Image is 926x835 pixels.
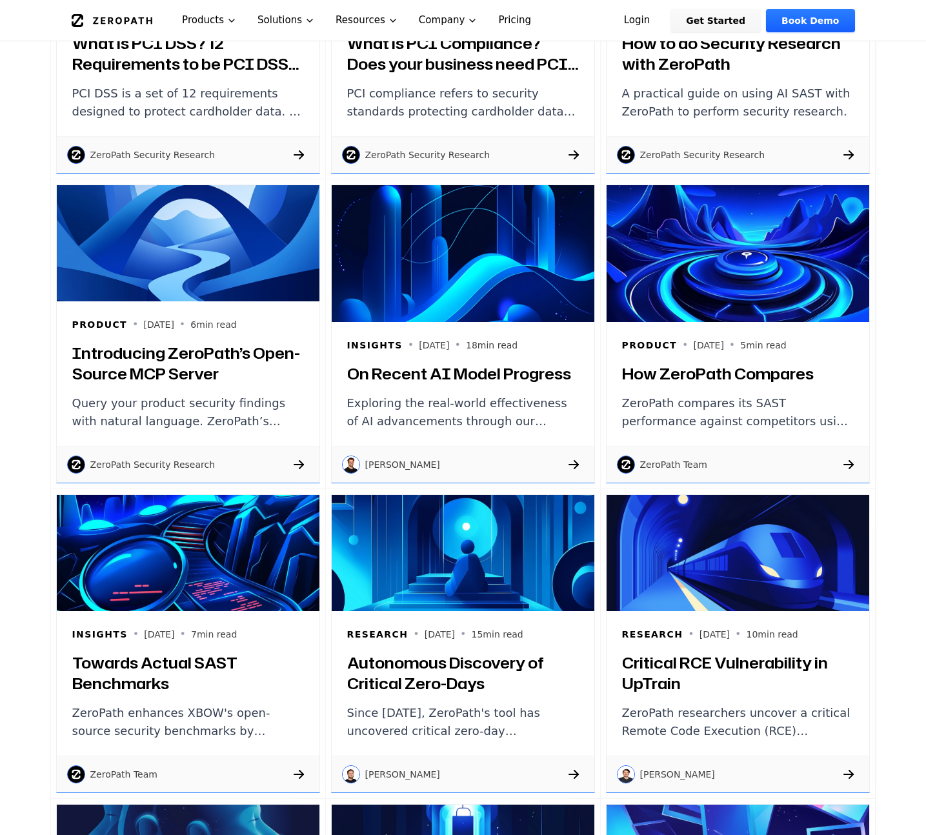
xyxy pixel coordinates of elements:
img: Critical RCE Vulnerability in UpTrain [607,495,869,611]
p: A practical guide on using AI SAST with ZeroPath to perform security research. [622,85,854,121]
a: Introducing ZeroPath’s Open-Source MCP ServerProduct•[DATE]•6min readIntroducing ZeroPath’s Open-... [51,179,326,489]
p: Exploring the real-world effectiveness of AI advancements through our experiences building securi... [347,394,579,430]
img: Introducing ZeroPath’s Open-Source MCP Server [57,185,319,301]
a: Get Started [670,9,761,32]
h6: Insights [72,628,128,641]
p: ZeroPath Security Research [90,148,216,161]
p: PCI compliance refers to security standards protecting cardholder data during transactions. It in... [347,85,579,121]
span: • [688,627,694,642]
p: [PERSON_NAME] [640,768,715,781]
p: 5 min read [740,339,786,352]
img: How ZeroPath Compares [607,185,869,322]
h3: Autonomous Discovery of Critical Zero-Days [347,652,579,694]
img: Nathan Hrncirik [617,765,635,783]
p: Since [DATE], ZeroPath's tool has uncovered critical zero-day vulnerabilities—including RCE, auth... [347,704,579,740]
p: [PERSON_NAME] [365,458,440,471]
p: [DATE] [694,339,724,352]
p: ZeroPath Security Research [90,458,216,471]
h6: Product [72,318,128,331]
a: Critical RCE Vulnerability in UpTrainResearch•[DATE]•10min readCritical RCE Vulnerability in UpTr... [601,489,876,799]
p: 10 min read [747,628,798,641]
a: How ZeroPath ComparesProduct•[DATE]•5min readHow ZeroPath ComparesZeroPath compares its SAST perf... [601,179,876,489]
span: • [735,627,741,642]
p: [DATE] [144,318,174,331]
span: • [455,337,461,353]
span: • [408,337,414,353]
span: • [682,337,688,353]
p: ZeroPath researchers uncover a critical Remote Code Execution (RCE) vulnerability in UpTrain, a p... [622,704,854,740]
img: On Recent AI Model Progress [332,185,594,322]
h6: Insights [347,339,403,352]
h3: What is PCI Compliance? Does your business need PCI Compliance? [347,33,579,74]
span: • [179,317,185,332]
img: ZeroPath Security Research [67,146,85,164]
h3: How ZeroPath Compares [622,363,854,384]
p: ZeroPath Team [640,458,707,471]
p: [DATE] [425,628,455,641]
h3: How to do Security Research with ZeroPath [622,33,854,74]
h6: Research [347,628,408,641]
p: 15 min read [472,628,523,641]
p: 18 min read [466,339,518,352]
p: [PERSON_NAME] [365,768,440,781]
img: ZeroPath Security Research [67,456,85,474]
p: [DATE] [144,628,174,641]
img: ZeroPath Security Research [617,146,635,164]
img: ZeroPath Security Research [342,146,360,164]
img: ZeroPath Team [67,765,85,783]
p: ZeroPath compares its SAST performance against competitors using the XBOW benchmarks, in a manner... [622,394,854,430]
a: Autonomous Discovery of Critical Zero-DaysResearch•[DATE]•15min readAutonomous Discovery of Criti... [326,489,601,799]
p: ZeroPath Security Research [365,148,490,161]
p: ZeroPath Security Research [640,148,765,161]
a: Book Demo [766,9,854,32]
p: [DATE] [700,628,730,641]
span: • [132,317,138,332]
span: • [133,627,139,642]
p: Query your product security findings with natural language. ZeroPath’s open-source MCP server int... [72,394,304,430]
h3: On Recent AI Model Progress [347,363,579,384]
h6: Product [622,339,678,352]
a: On Recent AI Model ProgressInsights•[DATE]•18min readOn Recent AI Model ProgressExploring the rea... [326,179,601,489]
p: 6 min read [190,318,236,331]
img: Dean Valentine [342,456,360,474]
p: PCI DSS is a set of 12 requirements designed to protect cardholder data. It covers security, netw... [72,85,304,121]
h3: Towards Actual SAST Benchmarks [72,652,304,694]
h6: Research [622,628,683,641]
span: • [413,627,419,642]
span: • [180,627,186,642]
a: Towards Actual SAST BenchmarksInsights•[DATE]•7min readTowards Actual SAST BenchmarksZeroPath enh... [51,489,326,799]
p: ZeroPath enhances XBOW's open-source security benchmarks by removing AI-favoring hints, adding fa... [72,704,304,740]
span: • [460,627,466,642]
p: 7 min read [191,628,237,641]
h3: What is PCI DSS? 12 Requirements to be PCI DSS Compliant [72,33,304,74]
img: Raphael Karger [342,765,360,783]
p: [DATE] [419,339,449,352]
img: Towards Actual SAST Benchmarks [57,495,319,611]
span: • [729,337,735,353]
h3: Critical RCE Vulnerability in UpTrain [622,652,854,694]
h3: Introducing ZeroPath’s Open-Source MCP Server [72,343,304,384]
img: ZeroPath Team [617,456,635,474]
p: ZeroPath Team [90,768,157,781]
img: Autonomous Discovery of Critical Zero-Days [332,495,594,611]
a: Login [609,9,666,32]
